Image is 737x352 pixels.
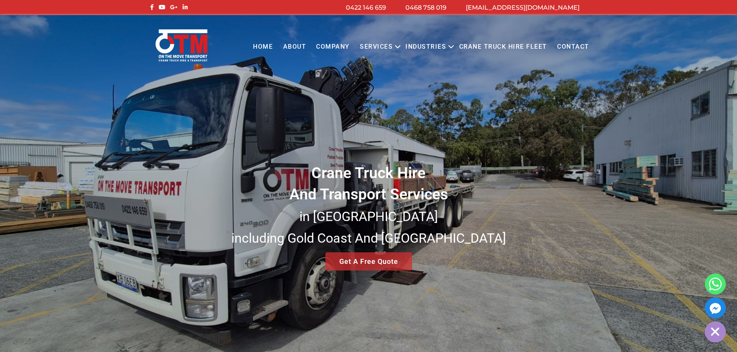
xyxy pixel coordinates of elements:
[231,209,506,246] small: in [GEOGRAPHIC_DATA] including Gold Coast And [GEOGRAPHIC_DATA]
[400,36,451,58] a: Industries
[405,4,446,11] a: 0468 758 019
[278,36,311,58] a: About
[552,36,594,58] a: Contact
[311,36,355,58] a: COMPANY
[325,252,412,270] a: Get A Free Quote
[346,4,386,11] a: 0422 146 659
[355,36,398,58] a: Services
[705,298,726,318] a: Facebook_Messenger
[705,274,726,294] a: Whatsapp
[248,36,278,58] a: Home
[454,36,552,58] a: Crane Truck Hire Fleet
[466,4,580,11] a: [EMAIL_ADDRESS][DOMAIN_NAME]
